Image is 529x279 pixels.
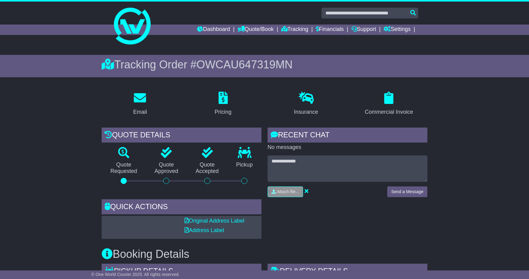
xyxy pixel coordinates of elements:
[187,162,227,175] p: Quote Accepted
[281,25,308,35] a: Tracking
[133,108,147,116] div: Email
[238,25,274,35] a: Quote/Book
[384,25,411,35] a: Settings
[290,90,322,118] a: Insurance
[211,90,235,118] a: Pricing
[129,90,151,118] a: Email
[102,162,146,175] p: Quote Requested
[197,25,230,35] a: Dashboard
[102,199,261,216] div: Quick Actions
[294,108,318,116] div: Insurance
[268,128,427,144] div: RECENT CHAT
[102,128,261,144] div: Quote Details
[268,144,427,151] p: No messages
[351,25,376,35] a: Support
[197,58,293,71] span: OWCAU647319MN
[185,227,224,233] a: Address Label
[146,162,187,175] p: Quote Approved
[227,162,261,168] p: Pickup
[102,248,427,260] h3: Booking Details
[387,186,427,197] button: Send a Message
[102,58,427,71] div: Tracking Order #
[361,90,417,118] a: Commercial Invoice
[91,272,180,277] span: © One World Courier 2025. All rights reserved.
[365,108,413,116] div: Commercial Invoice
[215,108,231,116] div: Pricing
[185,218,244,224] a: Original Address Label
[316,25,344,35] a: Financials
